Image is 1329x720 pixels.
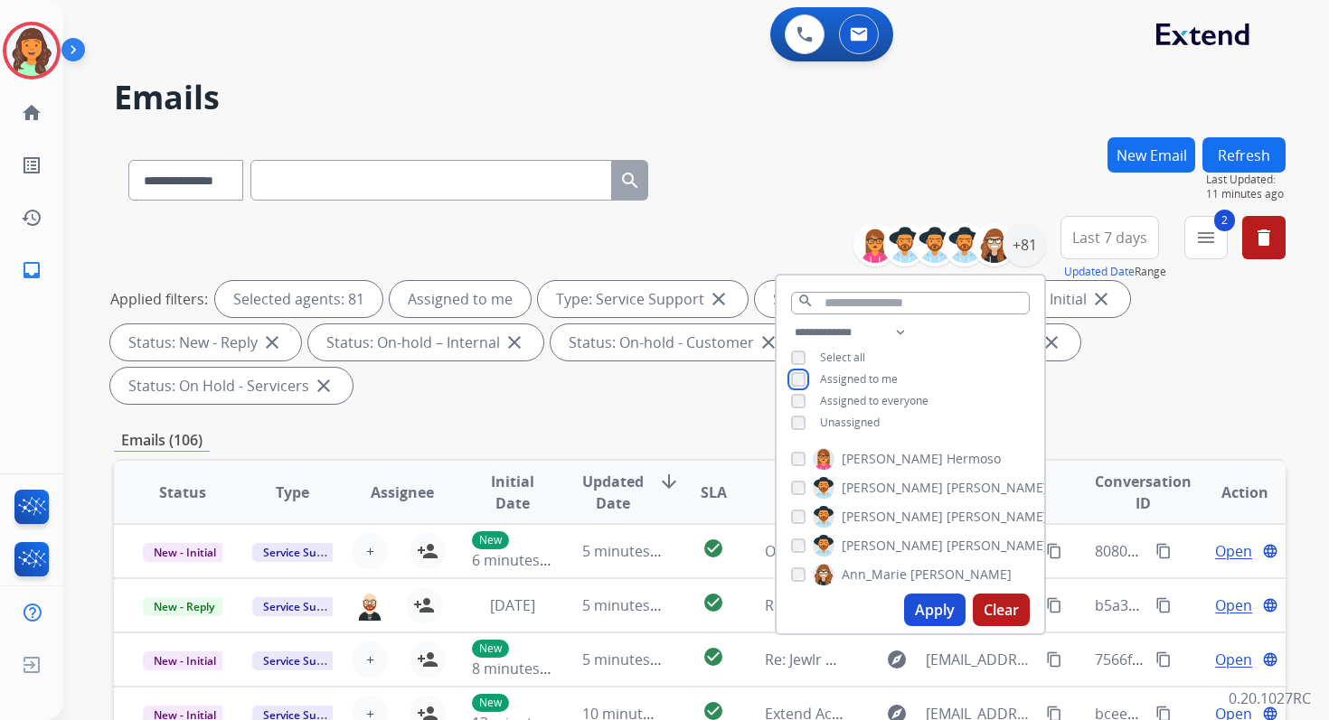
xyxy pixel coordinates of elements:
span: Open [1215,540,1252,562]
div: Status: On-hold - Customer [551,324,797,360]
span: [DATE] [490,595,535,615]
div: +81 [1003,223,1046,266]
div: Selected agents: 81 [215,281,382,317]
span: Assignee [371,482,434,503]
button: Clear [973,594,1030,626]
span: Service Support [252,651,355,670]
p: Applied filters: [110,288,208,310]
button: Refresh [1202,137,1286,173]
img: agent-avatar [355,590,384,621]
span: Conversation ID [1095,471,1192,514]
mat-icon: close [1090,288,1112,310]
span: New - Reply [143,597,225,616]
span: [PERSON_NAME] [947,479,1048,497]
span: [EMAIL_ADDRESS][DOMAIN_NAME] [926,649,1036,670]
span: Open [1215,594,1252,616]
span: [PERSON_NAME] [842,537,943,555]
mat-icon: home [21,102,42,124]
span: [PERSON_NAME] [947,508,1048,526]
span: Service Support [252,543,355,562]
p: New [472,694,509,712]
span: Assigned to me [820,371,898,387]
mat-icon: search [619,170,641,192]
p: New [472,531,509,549]
span: Unassigned [820,415,880,430]
div: Assigned to me [390,281,531,317]
button: + [352,641,388,678]
mat-icon: menu [1195,227,1217,248]
span: 5 minutes ago [582,595,679,615]
mat-icon: content_copy [1155,543,1172,559]
h2: Emails [114,79,1286,116]
mat-icon: close [313,375,335,397]
span: Status [159,482,206,503]
mat-icon: language [1262,651,1278,668]
span: New - Initial [143,651,227,670]
div: Type: Service Support [538,281,748,317]
span: Open [1215,649,1252,670]
mat-icon: language [1262,597,1278,613]
mat-icon: person_add [417,540,438,562]
button: 2 [1184,216,1228,259]
div: Status: On-hold – Internal [308,324,543,360]
p: New [472,640,509,658]
span: Ann_Marie [842,566,907,584]
mat-icon: inbox [21,259,42,281]
span: [PERSON_NAME] [947,537,1048,555]
div: Status: New - Reply [110,324,301,360]
mat-icon: check_circle [702,592,724,613]
span: Order 346d7651-78c4-4c2f-a800-237e4928c251 [765,541,1082,561]
span: 6 minutes ago [472,550,569,570]
span: Last Updated: [1206,173,1286,187]
span: Re: Jewlr product has been delivered for servicing [765,650,1101,669]
span: Initial Date [472,471,551,514]
mat-icon: list_alt [21,154,42,176]
span: Updated Date [582,471,644,514]
mat-icon: check_circle [702,538,724,559]
mat-icon: content_copy [1046,597,1062,613]
span: Range [1064,264,1166,279]
mat-icon: content_copy [1155,597,1172,613]
span: Type [276,482,309,503]
span: [PERSON_NAME] [842,479,943,497]
mat-icon: history [21,207,42,229]
th: Action [1175,461,1286,524]
mat-icon: close [504,332,525,353]
button: Apply [904,594,966,626]
span: + [366,540,374,562]
span: Assigned to everyone [820,393,928,408]
button: New Email [1107,137,1195,173]
mat-icon: person_add [413,594,435,616]
mat-icon: arrow_downward [658,471,680,492]
button: + [352,533,388,569]
span: 5 minutes ago [582,541,679,561]
span: 8 minutes ago [472,659,569,678]
mat-icon: close [1041,332,1062,353]
mat-icon: content_copy [1046,651,1062,668]
span: Hermoso [947,450,1001,468]
span: [PERSON_NAME] [842,508,943,526]
mat-icon: content_copy [1046,543,1062,559]
button: Last 7 days [1060,216,1159,259]
span: SLA [701,482,727,503]
span: Select all [820,350,865,365]
button: Updated Date [1064,265,1135,279]
span: Last 7 days [1072,234,1147,241]
p: 0.20.1027RC [1229,687,1311,709]
span: + [366,649,374,670]
mat-icon: explore [886,649,908,670]
div: Status: Open - All [755,281,932,317]
mat-icon: content_copy [1155,651,1172,668]
p: Emails (106) [114,429,210,452]
span: 2 [1214,210,1235,231]
span: [PERSON_NAME] [842,450,943,468]
span: [PERSON_NAME] [910,566,1012,584]
mat-icon: close [708,288,730,310]
span: 11 minutes ago [1206,187,1286,201]
mat-icon: close [261,332,283,353]
mat-icon: search [797,293,814,309]
div: Status: On Hold - Servicers [110,368,353,404]
mat-icon: person_add [417,649,438,670]
span: Service Support [252,597,355,616]
mat-icon: language [1262,543,1278,559]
